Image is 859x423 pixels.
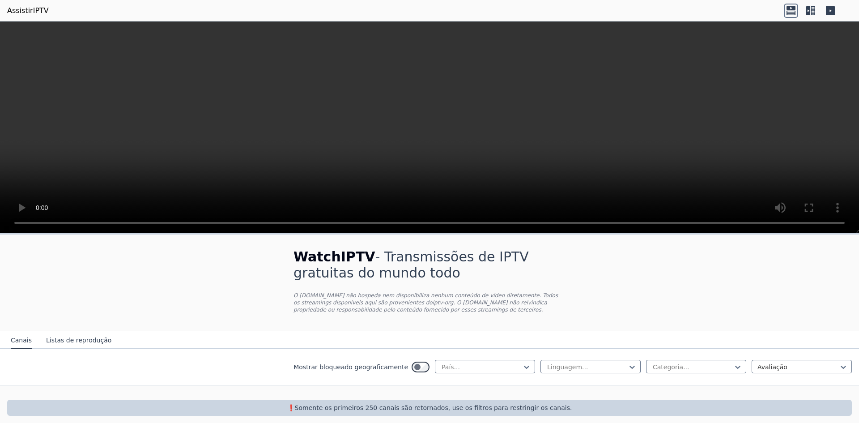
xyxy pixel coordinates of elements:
[11,337,32,344] font: Canais
[7,6,49,15] font: AssistirIPTV
[293,249,375,265] font: WatchIPTV
[7,5,49,16] a: AssistirIPTV
[46,332,111,349] button: Listas de reprodução
[287,404,572,411] font: ❗️Somente os primeiros 250 canais são retornados, use os filtros para restringir os canais.
[11,332,32,349] button: Canais
[293,299,547,313] font: . O [DOMAIN_NAME] não reivindica propriedade ou responsabilidade pelo conteúdo fornecido por esse...
[293,292,558,306] font: O [DOMAIN_NAME] não hospeda nem disponibiliza nenhum conteúdo de vídeo diretamente. Todos os stre...
[433,299,454,306] a: iptv-org
[293,363,408,371] font: Mostrar bloqueado geograficamente
[46,337,111,344] font: Listas de reprodução
[293,249,529,281] font: - Transmissões de IPTV gratuitas do mundo todo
